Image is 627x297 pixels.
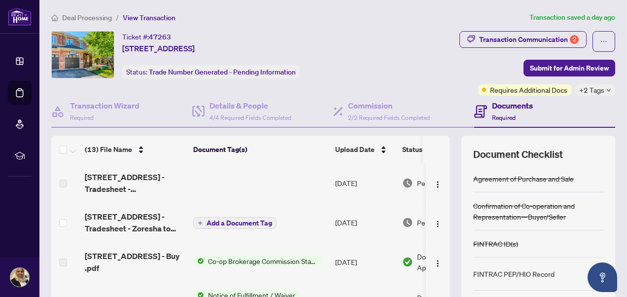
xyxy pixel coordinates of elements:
[402,178,413,188] img: Document Status
[116,12,119,23] li: /
[70,100,139,111] h4: Transaction Wizard
[207,220,272,226] span: Add a Document Tag
[579,84,604,96] span: +2 Tags
[123,13,175,22] span: View Transaction
[331,163,398,203] td: [DATE]
[492,114,516,121] span: Required
[434,220,442,228] img: Logo
[85,171,185,195] span: [STREET_ADDRESS] - Tradesheet - [PERSON_NAME] to review.pdf
[430,175,446,191] button: Logo
[348,100,430,111] h4: Commission
[348,114,430,121] span: 2/2 Required Fields Completed
[149,68,296,76] span: Trade Number Generated - Pending Information
[459,31,587,48] button: Transaction Communication2
[81,136,189,163] th: (13) File Name
[62,13,112,22] span: Deal Processing
[85,211,185,234] span: [STREET_ADDRESS] - Tradesheet - Zoresha to review.pdf
[570,35,579,44] div: 2
[51,14,58,21] span: home
[122,31,171,42] div: Ticket #:
[473,148,563,161] span: Document Checklist
[209,100,291,111] h4: Details & People
[473,268,555,279] div: FINTRAC PEP/HIO Record
[479,32,579,47] div: Transaction Communication
[417,217,466,228] span: Pending Review
[588,262,617,292] button: Open asap
[529,12,615,23] article: Transaction saved a day ago
[606,88,611,93] span: down
[430,254,446,270] button: Logo
[473,200,603,222] div: Confirmation of Co-operation and Representation—Buyer/Seller
[331,203,398,242] td: [DATE]
[402,217,413,228] img: Document Status
[473,238,518,249] div: FINTRAC ID(s)
[193,256,321,266] button: Status IconCo-op Brokerage Commission Statement
[122,65,300,78] div: Status:
[10,268,29,287] img: Profile Icon
[8,7,32,26] img: logo
[193,217,277,229] button: Add a Document Tag
[52,32,114,78] img: IMG-W12303908_1.jpg
[473,173,574,184] div: Agreement of Purchase and Sale
[193,256,204,266] img: Status Icon
[434,260,442,267] img: Logo
[530,60,609,76] span: Submit for Admin Review
[189,136,331,163] th: Document Tag(s)
[331,136,398,163] th: Upload Date
[490,84,567,95] span: Requires Additional Docs
[331,242,398,282] td: [DATE]
[398,136,482,163] th: Status
[85,144,132,155] span: (13) File Name
[70,114,94,121] span: Required
[434,181,442,188] img: Logo
[335,144,375,155] span: Upload Date
[430,215,446,230] button: Logo
[149,33,171,41] span: 47263
[523,60,615,76] button: Submit for Admin Review
[204,256,321,266] span: Co-op Brokerage Commission Statement
[417,251,478,273] span: Document Approved
[417,178,466,188] span: Pending Review
[402,144,422,155] span: Status
[122,42,195,54] span: [STREET_ADDRESS]
[209,114,291,121] span: 4/4 Required Fields Completed
[198,221,203,225] span: plus
[85,250,185,274] span: [STREET_ADDRESS] - Buy .pdf
[600,38,607,45] span: ellipsis
[402,257,413,267] img: Document Status
[193,217,277,229] button: Add a Document Tag
[492,100,533,111] h4: Documents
